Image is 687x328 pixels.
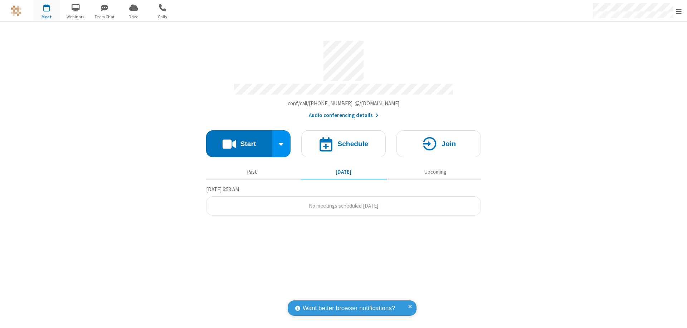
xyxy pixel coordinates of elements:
[309,202,378,209] span: No meetings scheduled [DATE]
[442,140,456,147] h4: Join
[91,14,118,20] span: Team Chat
[392,165,478,179] button: Upcoming
[301,130,386,157] button: Schedule
[206,35,481,120] section: Account details
[209,165,295,179] button: Past
[288,100,400,108] button: Copy my meeting room linkCopy my meeting room link
[206,185,481,216] section: Today's Meetings
[309,111,379,120] button: Audio conferencing details
[337,140,368,147] h4: Schedule
[206,130,272,157] button: Start
[301,165,387,179] button: [DATE]
[206,186,239,193] span: [DATE] 6:53 AM
[149,14,176,20] span: Calls
[33,14,60,20] span: Meet
[62,14,89,20] span: Webinars
[120,14,147,20] span: Drive
[396,130,481,157] button: Join
[240,140,256,147] h4: Start
[272,130,291,157] div: Start conference options
[288,100,400,107] span: Copy my meeting room link
[11,5,21,16] img: QA Selenium DO NOT DELETE OR CHANGE
[303,304,395,313] span: Want better browser notifications?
